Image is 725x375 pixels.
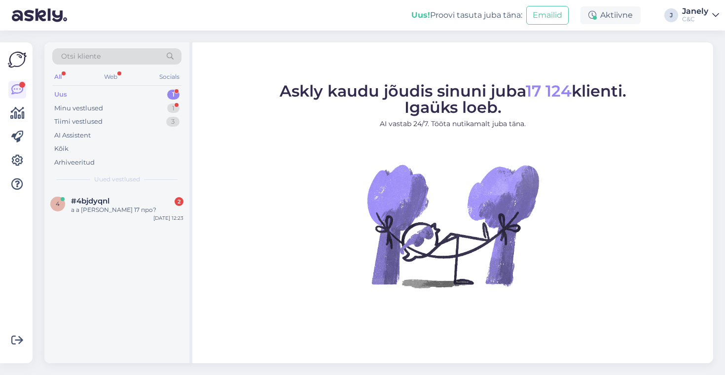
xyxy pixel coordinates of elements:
span: #4bjdyqnl [71,197,109,205]
div: [DATE] 12:23 [153,214,183,222]
span: Askly kaudu jõudis sinuni juba klienti. Igaüks loeb. [280,81,626,117]
div: 3 [166,117,180,127]
div: Web [102,70,119,83]
div: 2 [175,197,183,206]
span: 17 124 [526,81,572,101]
div: 1 [167,103,180,113]
b: Uus! [411,10,430,20]
div: Proovi tasuta juba täna: [411,9,522,21]
button: Emailid [526,6,569,25]
img: Askly Logo [8,50,27,69]
p: AI vastab 24/7. Tööta nutikamalt juba täna. [280,119,626,129]
div: All [52,70,64,83]
div: Aktiivne [580,6,641,24]
div: Janely [682,7,708,15]
div: а а [PERSON_NAME] 17 про? [71,205,183,214]
div: AI Assistent [54,131,91,140]
div: Uus [54,90,67,100]
div: Socials [157,70,181,83]
div: Minu vestlused [54,103,103,113]
span: Uued vestlused [94,175,140,184]
div: Tiimi vestlused [54,117,103,127]
span: 4 [56,200,60,207]
div: J [664,8,678,22]
div: Kõik [54,144,69,154]
div: Arhiveeritud [54,158,95,168]
img: No Chat active [364,137,542,314]
div: C&C [682,15,708,23]
div: 1 [167,90,180,100]
a: JanelyC&C [682,7,719,23]
span: Otsi kliente [61,51,101,62]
